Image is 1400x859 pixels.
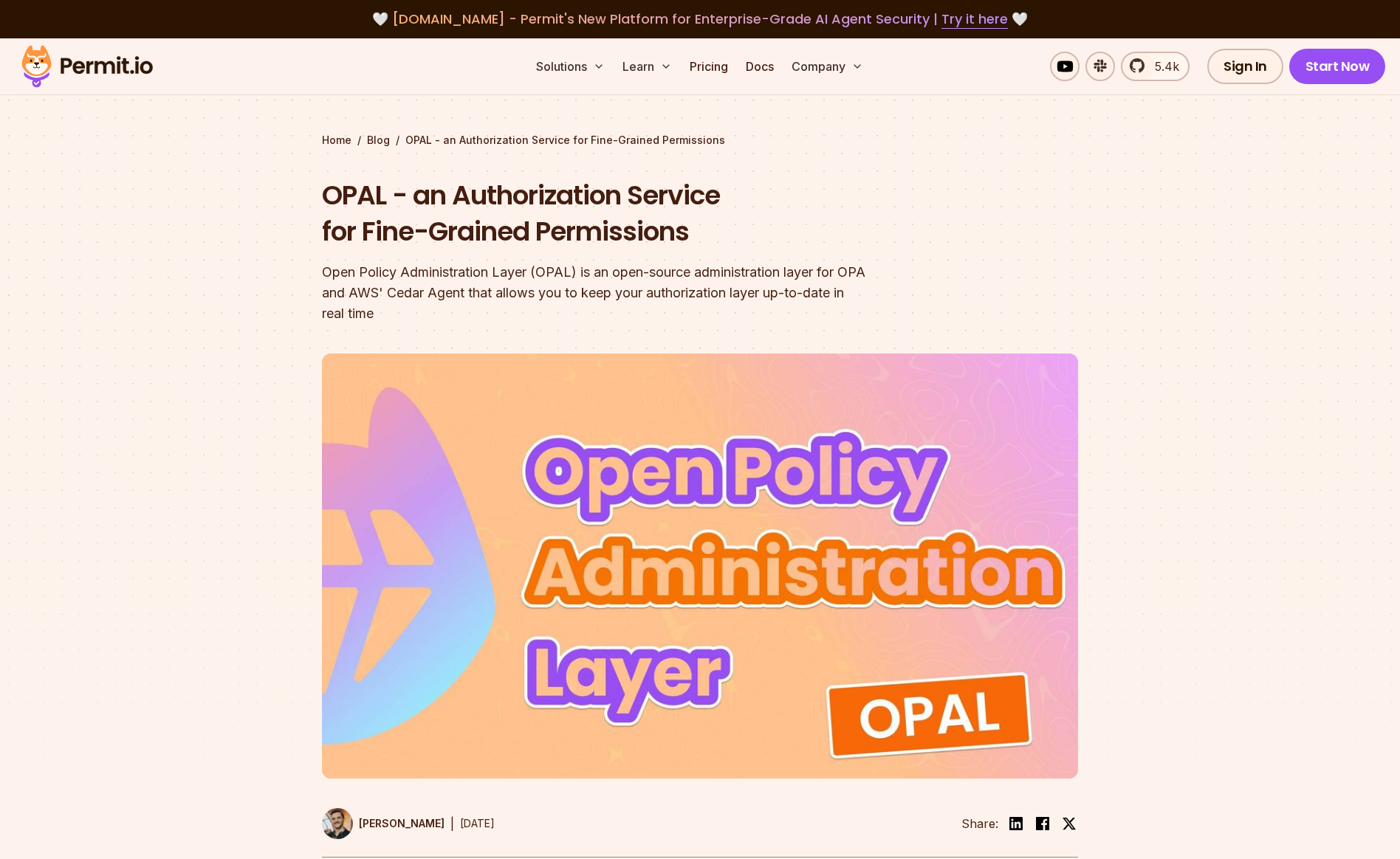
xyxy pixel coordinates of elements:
[367,133,390,148] a: Blog
[961,815,998,832] li: Share:
[1146,58,1179,75] span: 5.4k
[15,41,159,92] img: Permit logo
[322,808,445,839] a: [PERSON_NAME]
[35,9,1365,30] div: 🤍 🤍
[941,10,1008,29] a: Try it here
[740,52,780,81] a: Docs
[1207,49,1283,84] a: Sign In
[322,353,1078,779] img: OPAL - an Authorization Service for Fine-Grained Permissions
[617,52,678,81] button: Learn
[530,52,611,81] button: Solutions
[392,10,1008,28] span: [DOMAIN_NAME] - Permit's New Platform for Enterprise-Grade AI Agent Security |
[322,133,351,148] a: Home
[1121,52,1190,81] a: 5.4k
[322,133,1078,148] div: / /
[322,808,353,839] img: Daniel Bass
[786,52,869,81] button: Company
[1289,49,1386,84] a: Start Now
[1007,815,1025,832] img: linkedin
[1062,816,1077,831] img: twitter
[450,815,454,832] div: |
[359,816,445,831] p: [PERSON_NAME]
[1034,815,1051,832] img: facebook
[460,817,495,829] time: [DATE]
[322,177,889,250] h1: OPAL - an Authorization Service for Fine-Grained Permissions
[322,262,889,324] div: Open Policy Administration Layer (OPAL) is an open-source administration layer for OPA and AWS' C...
[684,52,734,81] a: Pricing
